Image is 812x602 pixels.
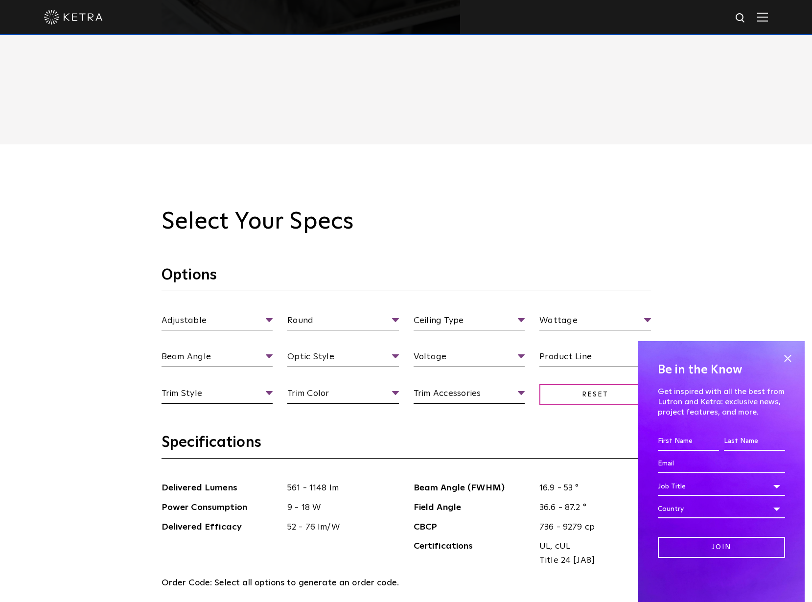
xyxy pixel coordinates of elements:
span: 9 - 18 W [280,501,399,515]
span: Wattage [539,314,651,331]
span: 52 - 76 lm/W [280,520,399,534]
input: Last Name [724,432,785,451]
span: 36.6 - 87.2 ° [532,501,651,515]
span: Product Line [539,350,651,367]
span: Power Consumption [162,501,280,515]
span: Reset [539,384,651,405]
span: Select all options to generate an order code. [214,579,399,587]
input: Email [658,455,785,473]
span: Beam Angle (FWHM) [414,481,533,495]
p: Get inspired with all the best from Lutron and Ketra: exclusive news, project features, and more. [658,387,785,417]
span: Order Code: [162,579,212,587]
h4: Be in the Know [658,361,785,379]
input: Join [658,537,785,558]
span: Trim Color [287,387,399,404]
span: Delivered Lumens [162,481,280,495]
span: UL, cUL [539,539,644,554]
span: Trim Accessories [414,387,525,404]
span: Trim Style [162,387,273,404]
span: Ceiling Type [414,314,525,331]
span: Round [287,314,399,331]
span: Certifications [414,539,533,568]
span: Optic Style [287,350,399,367]
span: Delivered Efficacy [162,520,280,534]
h3: Options [162,266,651,291]
span: 16.9 - 53 ° [532,481,651,495]
span: CBCP [414,520,533,534]
img: search icon [735,12,747,24]
div: Job Title [658,477,785,496]
span: Beam Angle [162,350,273,367]
span: Voltage [414,350,525,367]
span: Adjustable [162,314,273,331]
h2: Select Your Specs [162,208,651,236]
span: Title 24 [JA8] [539,554,644,568]
span: Field Angle [414,501,533,515]
span: 736 - 9279 cp [532,520,651,534]
div: Country [658,500,785,518]
span: 561 - 1148 lm [280,481,399,495]
img: ketra-logo-2019-white [44,10,103,24]
input: First Name [658,432,719,451]
h3: Specifications [162,433,651,459]
img: Hamburger%20Nav.svg [757,12,768,22]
